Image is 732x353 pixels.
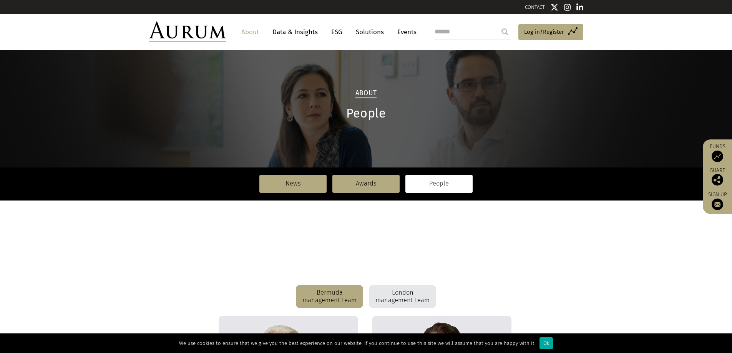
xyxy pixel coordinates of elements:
[332,175,400,192] a: Awards
[393,25,417,39] a: Events
[707,143,728,162] a: Funds
[564,3,571,11] img: Instagram icon
[712,151,723,162] img: Access Funds
[355,89,377,98] h2: About
[296,285,363,308] div: Bermuda management team
[269,25,322,39] a: Data & Insights
[524,27,564,36] span: Log in/Register
[707,191,728,210] a: Sign up
[551,3,558,11] img: Twitter icon
[149,106,583,121] h1: People
[707,168,728,186] div: Share
[259,175,327,192] a: News
[712,174,723,186] img: Share this post
[327,25,346,39] a: ESG
[369,285,436,308] div: London management team
[518,24,583,40] a: Log in/Register
[149,22,226,42] img: Aurum
[497,24,513,40] input: Submit
[352,25,388,39] a: Solutions
[525,4,545,10] a: CONTACT
[237,25,263,39] a: About
[712,199,723,210] img: Sign up to our newsletter
[576,3,583,11] img: Linkedin icon
[405,175,473,192] a: People
[539,337,553,349] div: Ok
